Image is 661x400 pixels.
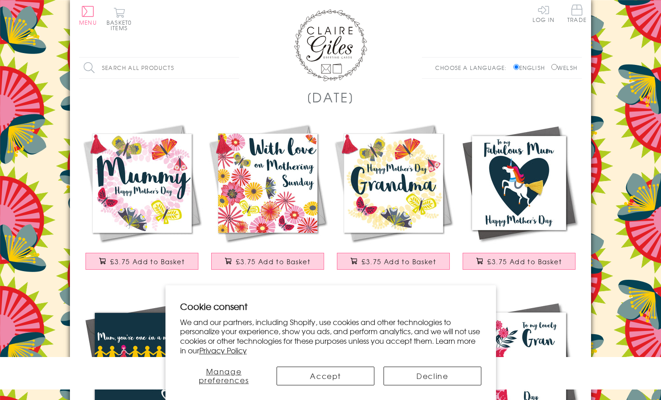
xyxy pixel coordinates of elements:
[180,367,268,385] button: Manage preferences
[551,64,577,72] label: Welsh
[79,6,97,25] button: Menu
[79,120,205,246] img: Mother's Day Card, Butterfly Wreath, Mummy, Embellished with a colourful tassel
[85,253,199,270] button: £3.75 Add to Basket
[567,5,586,22] span: Trade
[384,367,481,385] button: Decline
[567,5,586,24] a: Trade
[111,18,132,32] span: 0 items
[180,317,481,355] p: We and our partners, including Shopify, use cookies and other technologies to personalize your ex...
[199,345,247,356] a: Privacy Policy
[337,253,450,270] button: £3.75 Add to Basket
[330,120,456,246] img: Mother's Day Card, Butterfly Wreath, Grandma, Embellished with a tassel
[456,120,582,246] img: Mother's Day Card, Unicorn, Fabulous Mum, Embellished with a colourful tassel
[362,257,436,266] span: £3.75 Add to Basket
[79,120,205,279] a: Mother's Day Card, Butterfly Wreath, Mummy, Embellished with a colourful tassel £3.75 Add to Basket
[551,64,557,70] input: Welsh
[487,257,562,266] span: £3.75 Add to Basket
[463,253,576,270] button: £3.75 Add to Basket
[330,120,456,279] a: Mother's Day Card, Butterfly Wreath, Grandma, Embellished with a tassel £3.75 Add to Basket
[513,64,519,70] input: English
[205,120,330,279] a: Mother's Day Card, Tumbling Flowers, Mothering Sunday, Embellished with a tassel £3.75 Add to Basket
[456,120,582,279] a: Mother's Day Card, Unicorn, Fabulous Mum, Embellished with a colourful tassel £3.75 Add to Basket
[79,58,239,78] input: Search all products
[277,367,374,385] button: Accept
[435,64,512,72] p: Choose a language:
[79,18,97,27] span: Menu
[199,366,249,385] span: Manage preferences
[294,9,367,81] img: Claire Giles Greetings Cards
[205,120,330,246] img: Mother's Day Card, Tumbling Flowers, Mothering Sunday, Embellished with a tassel
[513,64,549,72] label: English
[307,88,355,107] h1: [DATE]
[211,253,325,270] button: £3.75 Add to Basket
[230,58,239,78] input: Search
[110,257,185,266] span: £3.75 Add to Basket
[180,300,481,313] h2: Cookie consent
[236,257,310,266] span: £3.75 Add to Basket
[107,7,132,31] button: Basket0 items
[533,5,554,22] a: Log In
